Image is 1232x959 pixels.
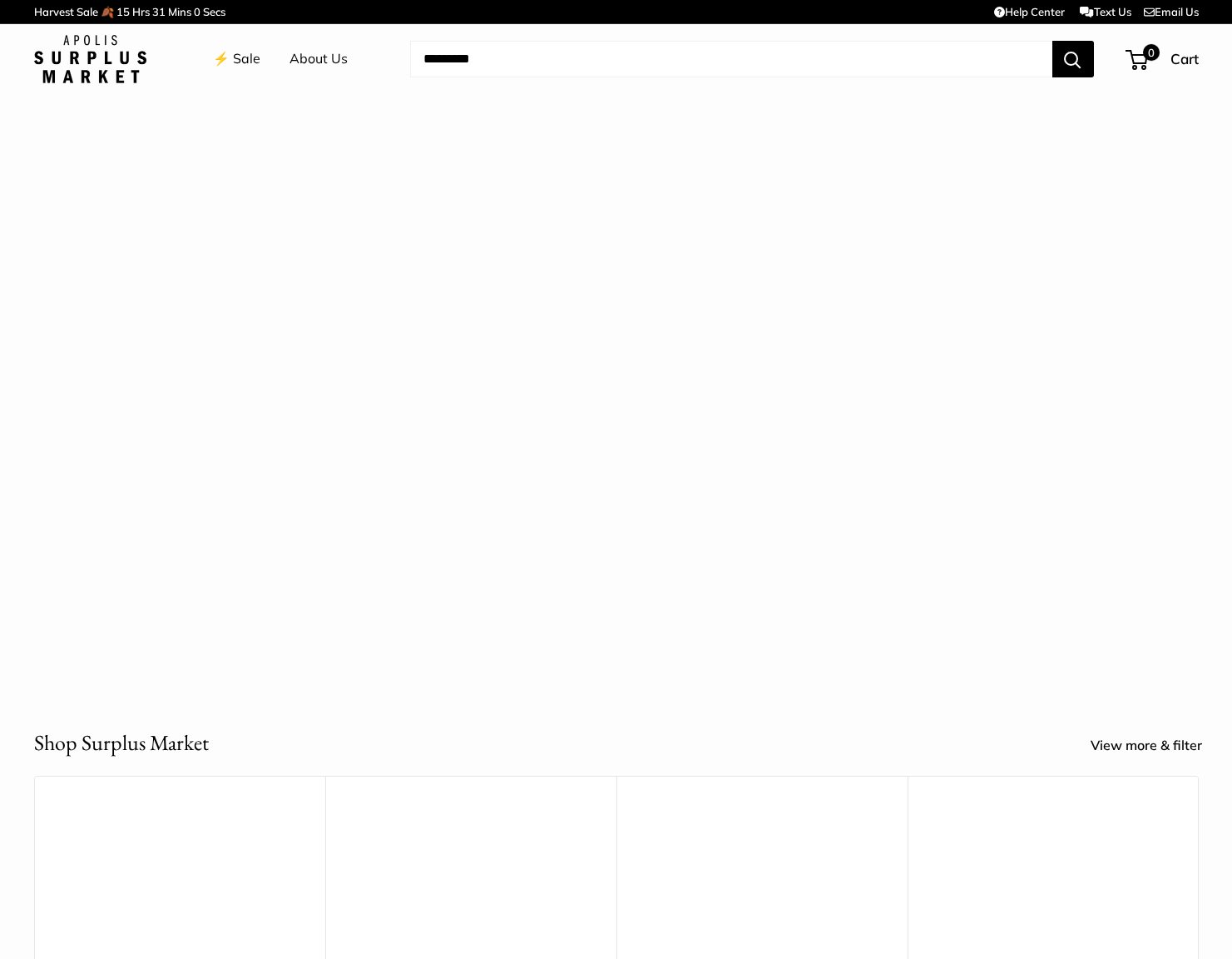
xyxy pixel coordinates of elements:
[168,5,191,18] span: Mins
[1091,733,1220,758] a: View more & filter
[203,5,225,18] span: Secs
[34,727,209,759] h2: Shop Surplus Market
[410,41,1052,77] input: Search...
[1127,46,1199,72] a: 0 Cart
[1142,44,1159,61] span: 0
[994,5,1065,18] a: Help Center
[213,47,260,72] a: ⚡️ Sale
[1144,5,1199,18] a: Email Us
[289,47,348,72] a: About Us
[1170,50,1199,67] span: Cart
[194,5,200,18] span: 0
[116,5,130,18] span: 15
[132,5,150,18] span: Hrs
[34,35,146,83] img: Apolis: Surplus Market
[1052,41,1094,77] button: Search
[1080,5,1131,18] a: Text Us
[152,5,166,18] span: 31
